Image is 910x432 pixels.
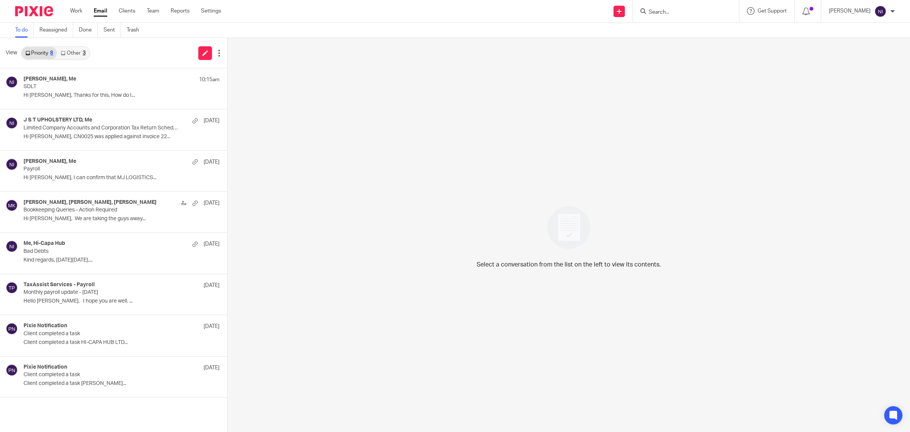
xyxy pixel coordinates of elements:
p: Select a conversation from the list on the left to view its contents. [477,260,661,269]
p: [DATE] [204,117,220,125]
p: Hi [PERSON_NAME], We are taking the guys away... [24,216,220,222]
span: Get Support [758,8,787,14]
a: To do [15,23,34,38]
p: [DATE] [204,158,220,166]
h4: Pixie Notification [24,323,67,329]
img: Pixie [15,6,53,16]
p: Hi [PERSON_NAME], I can confirm that MJ LOGISTICS... [24,175,220,181]
p: [PERSON_NAME] [829,7,871,15]
h4: Pixie Notification [24,364,67,371]
img: svg%3E [6,364,18,376]
h4: Me, Hi-Capa Hub [24,240,65,247]
p: [DATE] [204,282,220,289]
a: Work [70,7,82,15]
img: svg%3E [6,76,18,88]
img: svg%3E [6,199,18,211]
img: svg%3E [6,323,18,335]
a: Reports [171,7,190,15]
div: 3 [83,50,86,56]
a: Sent [104,23,121,38]
p: Bad Debts [24,248,180,255]
a: Settings [201,7,221,15]
a: Clients [119,7,135,15]
img: svg%3E [6,240,18,252]
img: svg%3E [6,117,18,129]
a: Email [94,7,107,15]
img: svg%3E [6,282,18,294]
p: Kind regards, [DATE][DATE],... [24,257,220,263]
p: [DATE] [204,323,220,330]
img: svg%3E [874,5,886,17]
a: Team [147,7,159,15]
img: svg%3E [6,158,18,170]
p: Limited Company Accounts and Corporation Tax Return Scheduled [24,125,180,131]
h4: TaxAssist Services - Payroll [24,282,95,288]
h4: [PERSON_NAME], Me [24,76,76,82]
img: image [543,201,595,254]
a: Trash [127,23,145,38]
h4: [PERSON_NAME], [PERSON_NAME], [PERSON_NAME] [24,199,157,206]
p: Hi [PERSON_NAME], Thanks for this. How do I... [24,92,220,99]
p: [DATE] [204,240,220,248]
p: Bookkeeping Queries - Action Required [24,207,180,213]
p: Client completed a task [24,331,180,337]
p: Hello [PERSON_NAME], I hope you are well. ... [24,298,220,304]
p: Hi [PERSON_NAME], CN0025 was applied against invoice 22... [24,134,220,140]
span: View [6,49,17,57]
div: 8 [50,50,53,56]
p: Client completed a task [PERSON_NAME]... [24,380,220,387]
input: Search [648,9,716,16]
p: Client completed a task HI-CAPA HUB LTD... [24,339,220,346]
p: [DATE] [204,364,220,372]
a: Priority8 [22,47,57,59]
h4: J S T UPHOLSTERY LTD, Me [24,117,92,123]
h4: [PERSON_NAME], Me [24,158,76,165]
p: [DATE] [204,199,220,207]
p: Monthly payroll update - [DATE] [24,289,180,296]
p: Client completed a task [24,372,180,378]
a: Other3 [57,47,89,59]
p: SDLT [24,84,180,90]
p: Payroll [24,166,180,172]
a: Done [79,23,98,38]
a: Reassigned [39,23,73,38]
p: 10:15am [199,76,220,84]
